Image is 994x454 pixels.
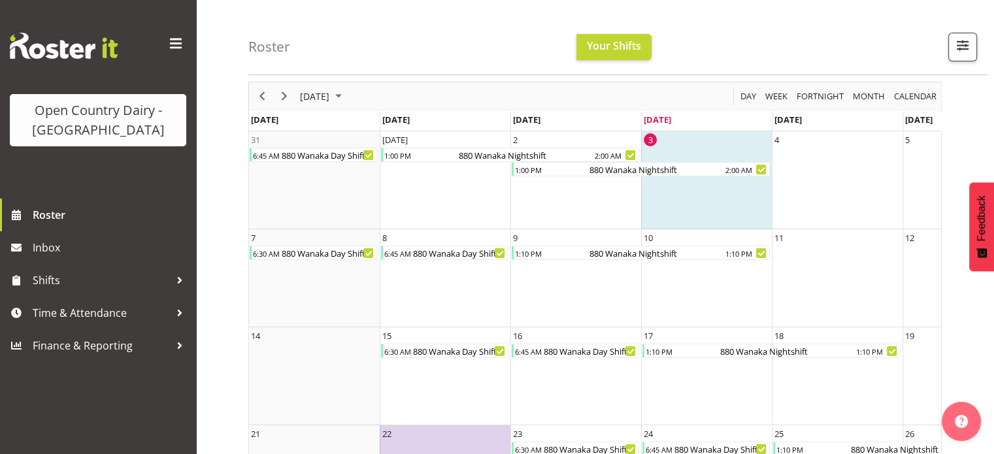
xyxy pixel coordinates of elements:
[795,88,846,105] button: Fortnight
[642,344,901,358] div: 880 Wanaka Nightshift Begin From Wednesday, September 17, 2025 at 1:10:00 PM GMT+12:00 Ends At Th...
[852,88,886,105] span: Month
[512,162,770,176] div: 880 Wanaka Nightshift Begin From Tuesday, September 2, 2025 at 1:00:00 PM GMT+12:00 Ends At Wedne...
[382,114,410,125] span: [DATE]
[273,82,295,110] div: Next
[382,329,391,342] div: 15
[764,88,789,105] span: Week
[774,133,779,146] div: 4
[644,329,653,342] div: 17
[299,88,331,105] span: [DATE]
[738,88,759,105] button: Timeline Day
[33,238,190,257] span: Inbox
[380,131,510,229] td: Monday, September 1, 2025
[673,344,855,357] div: 880 Wanaka Nightshift
[251,133,260,146] div: 31
[587,39,641,53] span: Your Shifts
[644,427,653,440] div: 24
[542,344,638,357] div: 880 Wanaka Day Shift
[542,163,724,176] div: 880 Wanaka Nightshift
[250,148,377,162] div: 880 Wanaka Day Shift Begin From Sunday, August 31, 2025 at 6:45:00 AM GMT+12:00 Ends At Sunday, A...
[772,131,903,229] td: Thursday, September 4, 2025
[381,148,639,162] div: 880 Wanaka Nightshift Begin From Monday, September 1, 2025 at 1:00:00 PM GMT+12:00 Ends At Tuesda...
[576,34,652,60] button: Your Shifts
[969,182,994,271] button: Feedback - Show survey
[512,344,639,358] div: 880 Wanaka Day Shift Begin From Tuesday, September 16, 2025 at 6:45:00 AM GMT+12:00 Ends At Tuesd...
[251,82,273,110] div: Previous
[33,303,170,323] span: Time & Attendance
[641,229,772,327] td: Wednesday, September 10, 2025
[851,88,887,105] button: Timeline Month
[892,88,939,105] button: Month
[280,246,376,259] div: 880 Wanaka Day Shift
[644,114,671,125] span: [DATE]
[641,131,772,229] td: Wednesday, September 3, 2025
[905,329,914,342] div: 19
[33,270,170,290] span: Shifts
[251,231,256,244] div: 7
[248,39,290,54] h4: Roster
[381,344,508,358] div: 880 Wanaka Day Shift Begin From Monday, September 15, 2025 at 6:30:00 AM GMT+12:00 Ends At Monday...
[774,329,784,342] div: 18
[383,246,412,259] div: 6:45 AM
[510,327,641,425] td: Tuesday, September 16, 2025
[774,114,802,125] span: [DATE]
[513,427,522,440] div: 23
[739,88,757,105] span: Day
[542,246,724,259] div: 880 Wanaka Nightshift
[251,329,260,342] div: 14
[772,327,903,425] td: Thursday, September 18, 2025
[763,88,790,105] button: Timeline Week
[380,327,510,425] td: Monday, September 15, 2025
[382,427,391,440] div: 22
[250,246,377,260] div: 880 Wanaka Day Shift Begin From Sunday, September 7, 2025 at 6:30:00 AM GMT+12:00 Ends At Sunday,...
[893,88,938,105] span: calendar
[510,229,641,327] td: Tuesday, September 9, 2025
[23,101,173,140] div: Open Country Dairy - [GEOGRAPHIC_DATA]
[412,344,508,357] div: 880 Wanaka Day Shift
[254,88,271,105] button: Previous
[795,88,845,105] span: Fortnight
[774,231,784,244] div: 11
[774,427,784,440] div: 25
[510,131,641,229] td: Tuesday, September 2, 2025
[251,114,278,125] span: [DATE]
[513,231,518,244] div: 9
[383,148,412,161] div: 1:00 PM
[382,231,387,244] div: 8
[412,246,508,259] div: 880 Wanaka Day Shift
[948,33,977,61] button: Filter Shifts
[641,327,772,425] td: Wednesday, September 17, 2025
[513,133,518,146] div: 2
[33,205,190,225] span: Roster
[905,231,914,244] div: 12
[249,229,380,327] td: Sunday, September 7, 2025
[298,88,348,105] button: September 2025
[249,131,380,229] td: Sunday, August 31, 2025
[10,33,118,59] img: Rosterit website logo
[976,195,987,241] span: Feedback
[280,148,376,161] div: 880 Wanaka Day Shift
[276,88,293,105] button: Next
[381,246,508,260] div: 880 Wanaka Day Shift Begin From Monday, September 8, 2025 at 6:45:00 AM GMT+12:00 Ends At Monday,...
[772,229,903,327] td: Thursday, September 11, 2025
[513,114,540,125] span: [DATE]
[513,329,522,342] div: 16
[380,229,510,327] td: Monday, September 8, 2025
[955,415,968,428] img: help-xxl-2.png
[249,327,380,425] td: Sunday, September 14, 2025
[252,148,280,161] div: 6:45 AM
[905,114,933,125] span: [DATE]
[251,427,260,440] div: 21
[512,246,770,260] div: 880 Wanaka Nightshift Begin From Tuesday, September 9, 2025 at 1:10:00 PM GMT+12:00 Ends At Wedne...
[905,427,914,440] div: 26
[252,246,280,259] div: 6:30 AM
[514,246,542,259] div: 1:10 PM
[514,163,542,176] div: 1:00 PM
[383,344,412,357] div: 6:30 AM
[644,231,653,244] div: 10
[33,336,170,355] span: Finance & Reporting
[644,344,673,357] div: 1:10 PM
[412,148,593,161] div: 880 Wanaka Nightshift
[905,133,910,146] div: 5
[382,133,408,146] div: [DATE]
